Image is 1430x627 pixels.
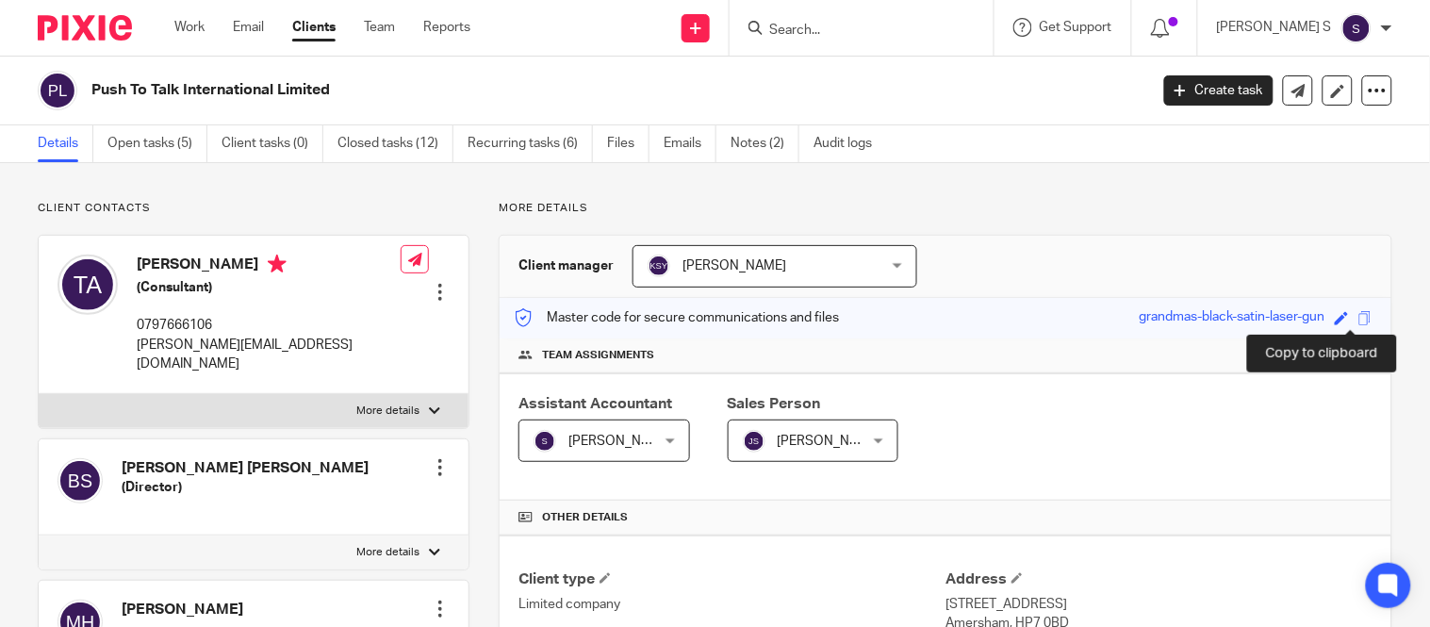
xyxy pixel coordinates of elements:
a: Create task [1164,75,1274,106]
span: [PERSON_NAME] S [568,435,683,448]
a: Work [174,18,205,37]
span: Sales Person [728,396,821,411]
a: Audit logs [814,125,886,162]
a: Clients [292,18,336,37]
a: Team [364,18,395,37]
p: More details [356,545,419,560]
span: Other details [542,510,628,525]
a: Client tasks (0) [222,125,323,162]
img: svg%3E [58,458,103,503]
h4: Address [945,569,1372,589]
img: svg%3E [648,255,670,277]
a: Open tasks (5) [107,125,207,162]
span: [PERSON_NAME] [778,435,881,448]
h3: Client manager [518,256,614,275]
h4: Client type [518,569,945,589]
a: Details [38,125,93,162]
a: Emails [664,125,716,162]
a: Closed tasks (12) [337,125,453,162]
p: Master code for secure communications and files [514,308,839,327]
img: svg%3E [743,430,765,453]
a: Email [233,18,264,37]
p: Client contacts [38,201,469,216]
p: [PERSON_NAME][EMAIL_ADDRESS][DOMAIN_NAME] [137,336,401,374]
span: Get Support [1040,21,1112,34]
a: Reports [423,18,470,37]
img: svg%3E [1341,13,1372,43]
img: svg%3E [58,255,118,315]
p: [STREET_ADDRESS] [945,595,1372,614]
h4: [PERSON_NAME] [137,255,401,278]
h4: [PERSON_NAME] [PERSON_NAME] [122,458,369,478]
h5: (Consultant) [137,278,401,297]
a: Recurring tasks (6) [468,125,593,162]
a: Files [607,125,649,162]
img: svg%3E [38,71,77,110]
h4: [PERSON_NAME] [122,600,243,619]
p: [PERSON_NAME] S [1217,18,1332,37]
span: Assistant Accountant [518,396,672,411]
img: svg%3E [534,430,556,453]
input: Search [767,23,937,40]
div: grandmas-black-satin-laser-gun [1140,307,1325,329]
a: Notes (2) [731,125,799,162]
p: More details [356,404,419,419]
span: Team assignments [542,348,654,363]
i: Primary [268,255,287,273]
p: 0797666106 [137,316,401,335]
p: Limited company [518,595,945,614]
p: More details [499,201,1392,216]
img: Pixie [38,15,132,41]
h5: (Director) [122,478,369,497]
h2: Push To Talk International Limited [91,80,927,100]
span: [PERSON_NAME] [682,259,786,272]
